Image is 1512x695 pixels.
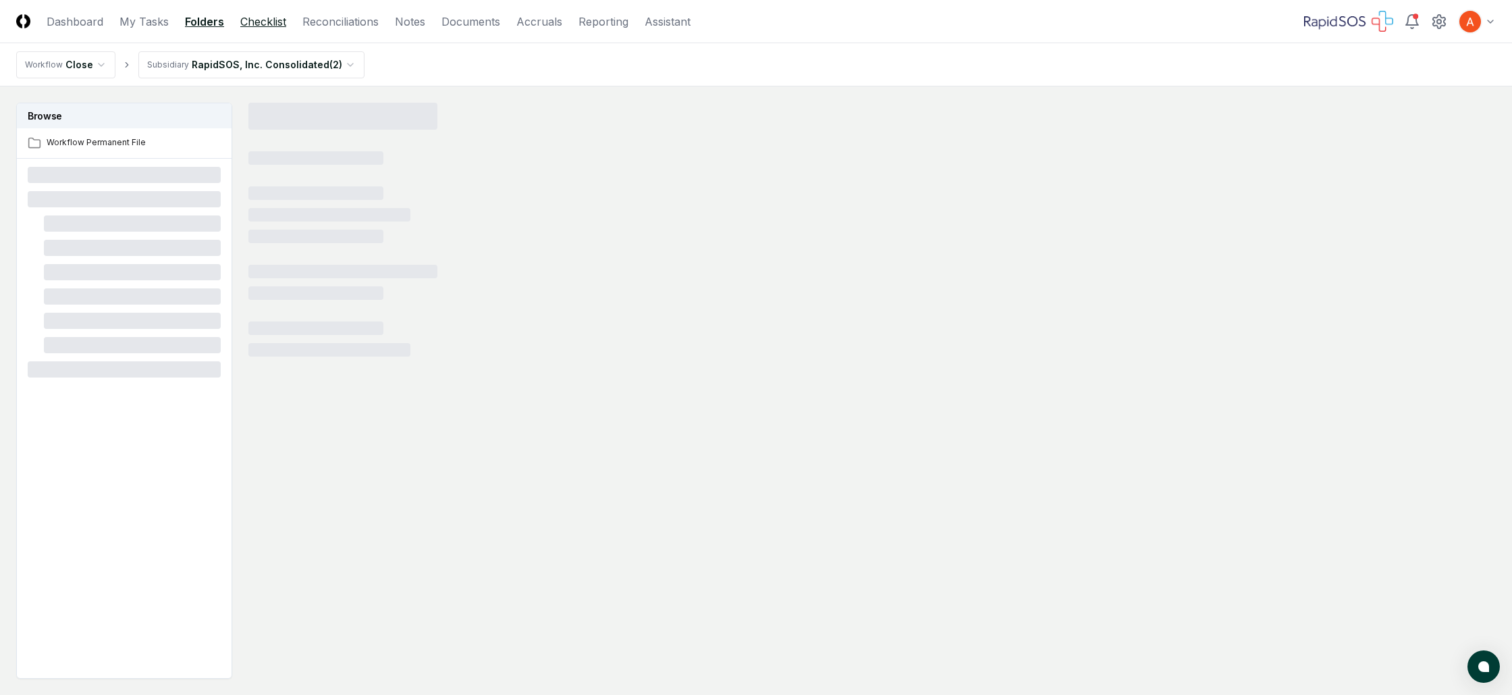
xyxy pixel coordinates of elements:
a: Workflow Permanent File [17,128,233,158]
a: My Tasks [119,14,169,30]
img: ACg8ocK3mdmu6YYpaRl40uhUUGu9oxSxFSb1vbjsnEih2JuwAH1PGA=s96-c [1459,11,1481,32]
a: Assistant [645,14,691,30]
a: Reporting [578,14,628,30]
a: Dashboard [47,14,103,30]
h3: Browse [17,103,232,128]
nav: breadcrumb [16,51,364,78]
div: Subsidiary [147,59,189,71]
span: Workflow Permanent File [47,136,222,149]
a: Folders [185,14,224,30]
img: Logo [16,14,30,28]
a: Accruals [516,14,562,30]
a: Documents [441,14,500,30]
a: Reconciliations [302,14,379,30]
a: Notes [395,14,425,30]
img: RapidSOS logo [1304,11,1393,32]
button: atlas-launcher [1467,650,1500,683]
div: Workflow [25,59,63,71]
a: Checklist [240,14,286,30]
